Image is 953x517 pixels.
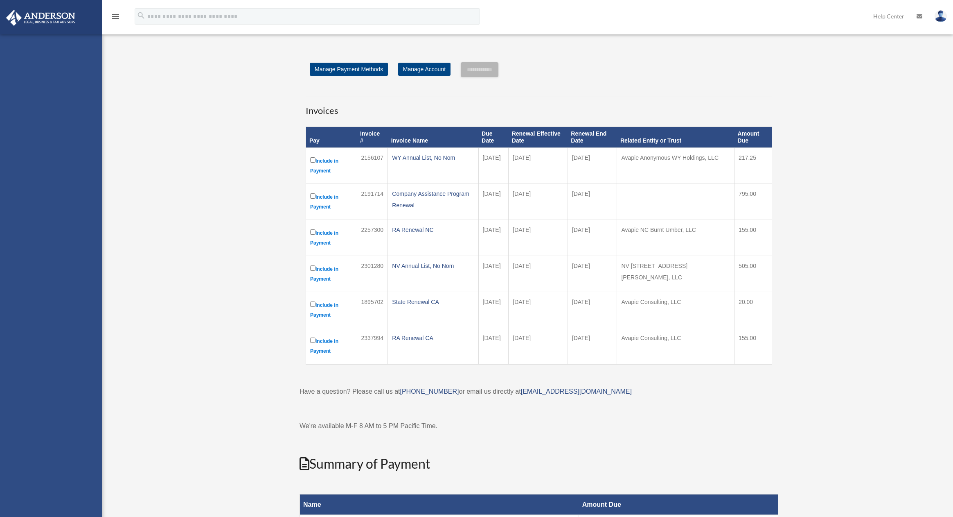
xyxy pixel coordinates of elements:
td: Avapie Consulting, LLC [617,292,734,328]
input: Include in Payment [310,229,315,235]
h2: Summary of Payment [300,455,778,473]
td: [DATE] [478,328,509,365]
th: Related Entity or Trust [617,127,734,148]
div: WY Annual List, No Nom [392,152,474,163]
th: Amount Due [579,494,778,515]
td: [DATE] [478,148,509,184]
th: Renewal Effective Date [509,127,568,148]
td: [DATE] [478,292,509,328]
label: Include in Payment [310,192,353,212]
label: Include in Payment [310,264,353,284]
th: Pay [306,127,357,148]
i: search [137,11,146,20]
div: State Renewal CA [392,296,474,308]
td: 2301280 [357,256,388,292]
img: Anderson Advisors Platinum Portal [4,10,78,26]
a: [EMAIL_ADDRESS][DOMAIN_NAME] [521,388,632,395]
td: 2257300 [357,220,388,256]
input: Include in Payment [310,193,315,199]
th: Amount Due [734,127,772,148]
label: Include in Payment [310,300,353,320]
td: [DATE] [509,148,568,184]
div: RA Renewal NC [392,224,474,236]
td: Avapie Consulting, LLC [617,328,734,365]
td: Avapie NC Burnt Umber, LLC [617,220,734,256]
div: RA Renewal CA [392,332,474,344]
td: [DATE] [509,184,568,220]
label: Include in Payment [310,228,353,248]
td: 20.00 [734,292,772,328]
label: Include in Payment [310,336,353,356]
td: 2156107 [357,148,388,184]
td: 795.00 [734,184,772,220]
td: 217.25 [734,148,772,184]
a: Manage Account [398,63,451,76]
a: Manage Payment Methods [310,63,388,76]
td: [DATE] [568,328,617,365]
div: NV Annual List, No Nom [392,260,474,272]
td: [DATE] [568,148,617,184]
p: Have a question? Please call us at or email us directly at [300,386,778,397]
input: Include in Payment [310,302,315,307]
input: Include in Payment [310,157,315,163]
td: [DATE] [568,256,617,292]
td: 2191714 [357,184,388,220]
td: 155.00 [734,328,772,365]
i: menu [110,11,120,21]
td: [DATE] [478,220,509,256]
div: Company Assistance Program Renewal [392,188,474,211]
td: [DATE] [509,220,568,256]
td: [DATE] [568,184,617,220]
label: Include in Payment [310,156,353,176]
th: Due Date [478,127,509,148]
th: Invoice # [357,127,388,148]
td: [DATE] [478,184,509,220]
h3: Invoices [306,97,772,117]
td: [DATE] [568,220,617,256]
td: [DATE] [509,256,568,292]
td: [DATE] [568,292,617,328]
td: 2337994 [357,328,388,365]
td: NV [STREET_ADDRESS][PERSON_NAME], LLC [617,256,734,292]
input: Include in Payment [310,338,315,343]
p: We're available M-F 8 AM to 5 PM Pacific Time. [300,420,778,432]
td: [DATE] [509,292,568,328]
td: Avapie Anonymous WY Holdings, LLC [617,148,734,184]
td: [DATE] [509,328,568,365]
th: Name [300,494,579,515]
td: 155.00 [734,220,772,256]
a: [PHONE_NUMBER] [400,388,459,395]
td: 1895702 [357,292,388,328]
input: Include in Payment [310,265,315,271]
a: menu [110,14,120,21]
td: 505.00 [734,256,772,292]
th: Renewal End Date [568,127,617,148]
td: [DATE] [478,256,509,292]
img: User Pic [935,10,947,22]
th: Invoice Name [388,127,478,148]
